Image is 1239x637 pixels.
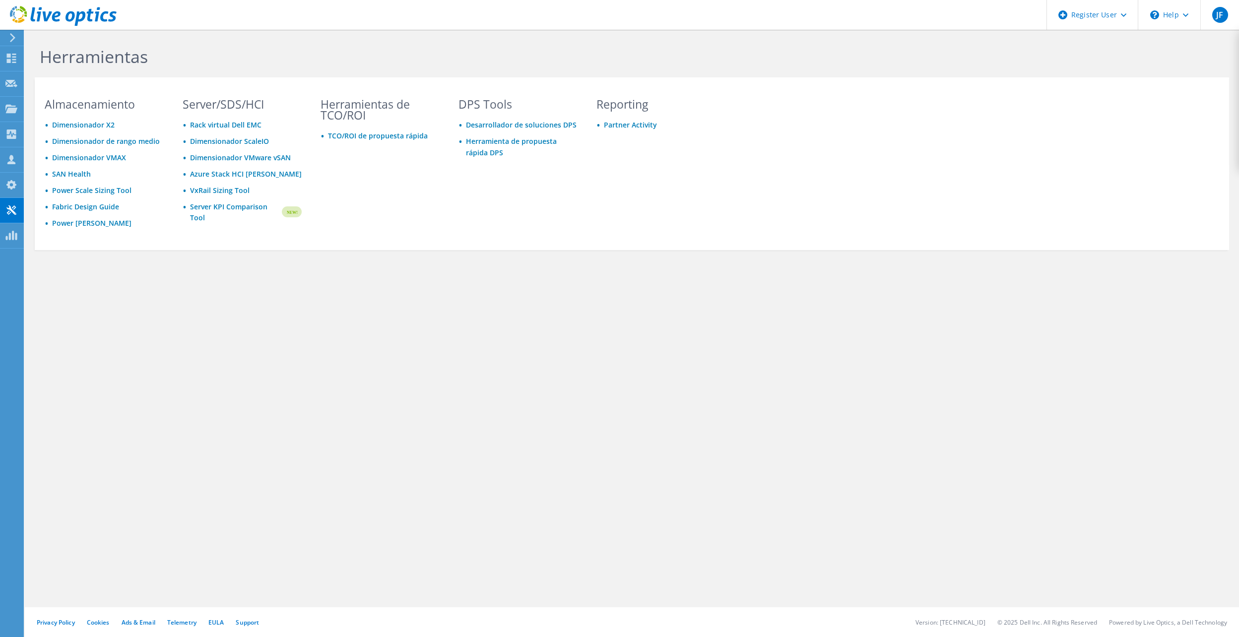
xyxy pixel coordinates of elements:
a: Partner Activity [604,120,657,129]
a: Server KPI Comparison Tool [190,201,280,223]
a: Herramienta de propuesta rápida DPS [466,136,557,157]
a: Rack virtual Dell EMC [190,120,261,129]
a: Power Scale Sizing Tool [52,186,131,195]
a: Dimensionador de rango medio [52,136,160,146]
img: new-badge.svg [280,200,302,224]
li: © 2025 Dell Inc. All Rights Reserved [997,618,1097,627]
h3: DPS Tools [458,99,578,110]
a: SAN Health [52,169,91,179]
a: Dimensionador VMware vSAN [190,153,291,162]
a: EULA [208,618,224,627]
h1: Herramientas [40,46,710,67]
a: Support [236,618,259,627]
a: Privacy Policy [37,618,75,627]
h3: Herramientas de TCO/ROI [321,99,440,121]
a: Dimensionador VMAX [52,153,126,162]
a: Dimensionador ScaleIO [190,136,269,146]
a: Ads & Email [122,618,155,627]
h3: Reporting [596,99,716,110]
svg: \n [1150,10,1159,19]
a: Desarrollador de soluciones DPS [466,120,577,129]
h3: Server/SDS/HCI [183,99,302,110]
a: Dimensionador X2 [52,120,115,129]
a: TCO/ROI de propuesta rápida [328,131,428,140]
h3: Almacenamiento [45,99,164,110]
a: Fabric Design Guide [52,202,119,211]
li: Version: [TECHNICAL_ID] [915,618,985,627]
a: Cookies [87,618,110,627]
a: VxRail Sizing Tool [190,186,250,195]
li: Powered by Live Optics, a Dell Technology [1109,618,1227,627]
a: Power [PERSON_NAME] [52,218,131,228]
a: Telemetry [167,618,196,627]
a: Azure Stack HCI [PERSON_NAME] [190,169,302,179]
span: JF [1212,7,1228,23]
